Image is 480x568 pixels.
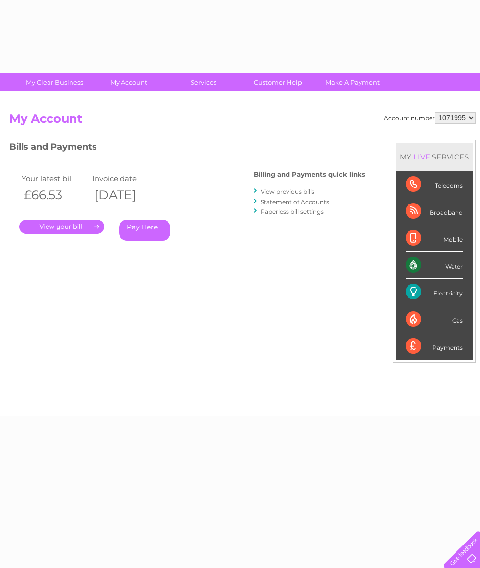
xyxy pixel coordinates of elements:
a: My Account [89,73,169,91]
a: My Clear Business [14,73,95,91]
a: Statement of Accounts [261,198,329,205]
td: Your latest bill [19,172,90,185]
div: Broadband [406,198,463,225]
div: Account number [384,112,476,124]
h2: My Account [9,112,476,131]
div: Payments [406,333,463,360]
a: Services [163,73,244,91]
a: . [19,220,104,234]
th: £66.53 [19,185,90,205]
h4: Billing and Payments quick links [254,171,365,178]
a: View previous bills [261,188,314,195]
a: Customer Help [238,73,318,91]
div: Gas [406,306,463,333]
th: [DATE] [90,185,160,205]
h3: Bills and Payments [9,140,365,157]
div: MY SERVICES [396,143,473,171]
div: Electricity [406,279,463,306]
a: Pay Here [119,220,170,241]
div: Mobile [406,225,463,252]
a: Make A Payment [312,73,393,91]
td: Invoice date [90,172,160,185]
div: Water [406,252,463,279]
div: Telecoms [406,171,463,198]
div: LIVE [411,152,432,161]
a: Paperless bill settings [261,208,324,215]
